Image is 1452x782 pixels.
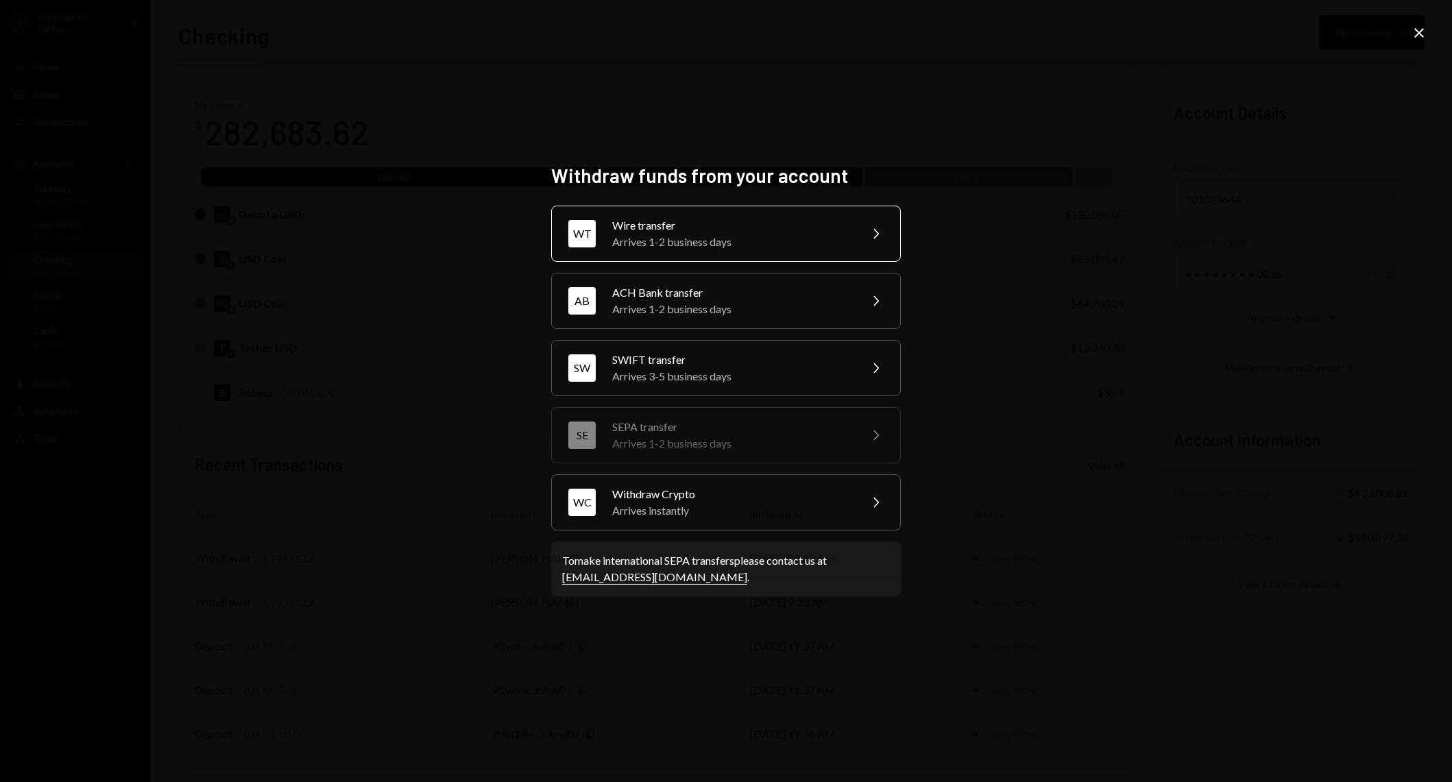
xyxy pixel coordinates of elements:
a: [EMAIL_ADDRESS][DOMAIN_NAME] [562,570,747,585]
button: WCWithdraw CryptoArrives instantly [551,474,901,530]
div: AB [568,287,596,315]
div: Wire transfer [612,217,851,234]
div: WC [568,489,596,516]
div: Arrives 1-2 business days [612,435,851,452]
div: Withdraw Crypto [612,486,851,502]
div: Arrives 3-5 business days [612,368,851,384]
div: Arrives instantly [612,502,851,519]
div: To make international SEPA transfers please contact us at . [562,552,890,585]
h2: Withdraw funds from your account [551,162,901,189]
div: SW [568,354,596,382]
div: Arrives 1-2 business days [612,301,851,317]
div: SEPA transfer [612,419,851,435]
div: WT [568,220,596,247]
div: SE [568,421,596,449]
button: SESEPA transferArrives 1-2 business days [551,407,901,463]
div: Arrives 1-2 business days [612,234,851,250]
button: WTWire transferArrives 1-2 business days [551,206,901,262]
button: SWSWIFT transferArrives 3-5 business days [551,340,901,396]
div: ACH Bank transfer [612,284,851,301]
div: SWIFT transfer [612,352,851,368]
button: ABACH Bank transferArrives 1-2 business days [551,273,901,329]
